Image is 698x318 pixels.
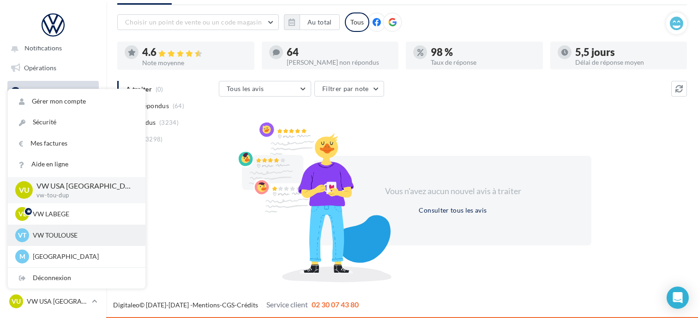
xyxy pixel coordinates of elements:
[222,301,235,309] a: CGS
[193,301,220,309] a: Mentions
[8,112,145,133] a: Sécurité
[287,47,391,57] div: 64
[117,14,279,30] button: Choisir un point de vente ou un code magasin
[159,119,179,126] span: (3234)
[24,44,62,52] span: Notifications
[173,102,184,110] span: (64)
[7,293,99,310] a: VU VW USA [GEOGRAPHIC_DATA]
[36,181,131,191] p: VW USA [GEOGRAPHIC_DATA]
[12,297,21,306] span: VU
[8,133,145,154] a: Mes factures
[415,205,490,216] button: Consulter tous les avis
[284,14,340,30] button: Au total
[6,220,101,247] a: PLV et print personnalisable
[113,301,359,309] span: © [DATE]-[DATE] - - -
[125,18,262,26] span: Choisir un point de vente ou un code magasin
[24,87,76,95] span: Boîte de réception
[431,47,536,57] div: 98 %
[142,60,247,66] div: Note moyenne
[8,268,145,288] div: Déconnexion
[6,197,101,216] a: Calendrier
[237,301,258,309] a: Crédits
[312,300,359,309] span: 02 30 07 43 80
[6,251,101,278] a: Campagnes DataOnDemand
[667,287,689,309] div: Open Intercom Messenger
[142,47,247,58] div: 4.6
[6,81,101,101] a: Boîte de réception
[314,81,384,97] button: Filtrer par note
[287,59,391,66] div: [PERSON_NAME] non répondus
[8,154,145,175] a: Aide en ligne
[18,209,26,219] span: VL
[6,128,101,147] a: Campagnes
[19,252,25,261] span: M
[24,64,56,72] span: Opérations
[6,105,101,124] a: Visibilité en ligne
[373,185,532,197] div: Vous n'avez aucun nouvel avis à traiter
[8,91,145,112] a: Gérer mon compte
[219,81,311,97] button: Tous les avis
[575,47,680,57] div: 5,5 jours
[300,14,340,30] button: Au total
[6,151,101,170] a: Contacts
[227,85,264,92] span: Tous les avis
[18,231,26,240] span: VT
[33,252,134,261] p: [GEOGRAPHIC_DATA]
[33,231,134,240] p: VW TOULOUSE
[431,59,536,66] div: Taux de réponse
[266,300,308,309] span: Service client
[345,12,369,32] div: Tous
[6,58,101,78] a: Opérations
[36,191,131,200] p: vw-tou-dup
[33,209,134,219] p: VW LABEGE
[19,185,30,196] span: VU
[6,174,101,193] a: Médiathèque
[126,101,169,110] span: Non répondus
[27,297,88,306] p: VW USA [GEOGRAPHIC_DATA]
[113,301,139,309] a: Digitaleo
[144,135,163,143] span: (3298)
[575,59,680,66] div: Délai de réponse moyen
